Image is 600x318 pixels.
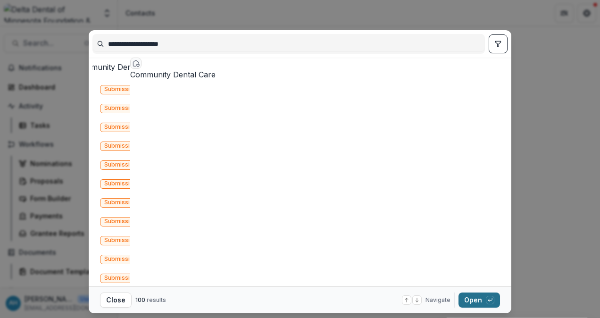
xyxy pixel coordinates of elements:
span: Submission [104,180,137,187]
span: Submission [104,86,137,92]
span: 100 [135,296,145,303]
span: Submission [104,161,137,168]
button: toggle filters [489,34,508,53]
span: Submission [104,142,137,149]
span: Submission [104,218,137,225]
button: Close [100,293,132,308]
span: Submission [104,275,137,281]
span: Submission [104,256,137,262]
div: Community Dental Care [130,69,508,80]
button: Open [458,293,500,308]
span: Submission [104,124,137,130]
span: Submission [104,199,137,206]
span: Submission [104,105,137,111]
span: Navigate [425,296,450,304]
span: Submission [104,237,137,243]
span: results [147,296,166,303]
div: Community Dental Care [75,61,160,73]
